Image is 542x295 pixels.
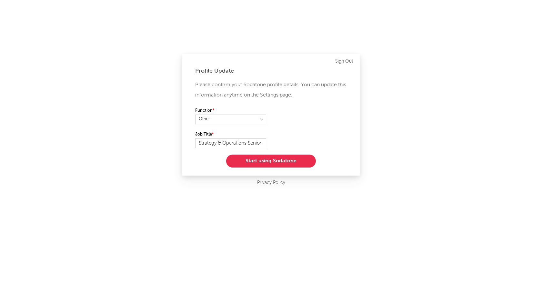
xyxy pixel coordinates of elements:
[195,67,347,75] div: Profile Update
[335,57,353,65] a: Sign Out
[257,179,285,187] a: Privacy Policy
[195,131,266,138] label: Job Title
[195,107,266,115] label: Function
[226,155,316,168] button: Start using Sodatone
[195,80,347,100] p: Please confirm your Sodatone profile details. You can update this information anytime on the Sett...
